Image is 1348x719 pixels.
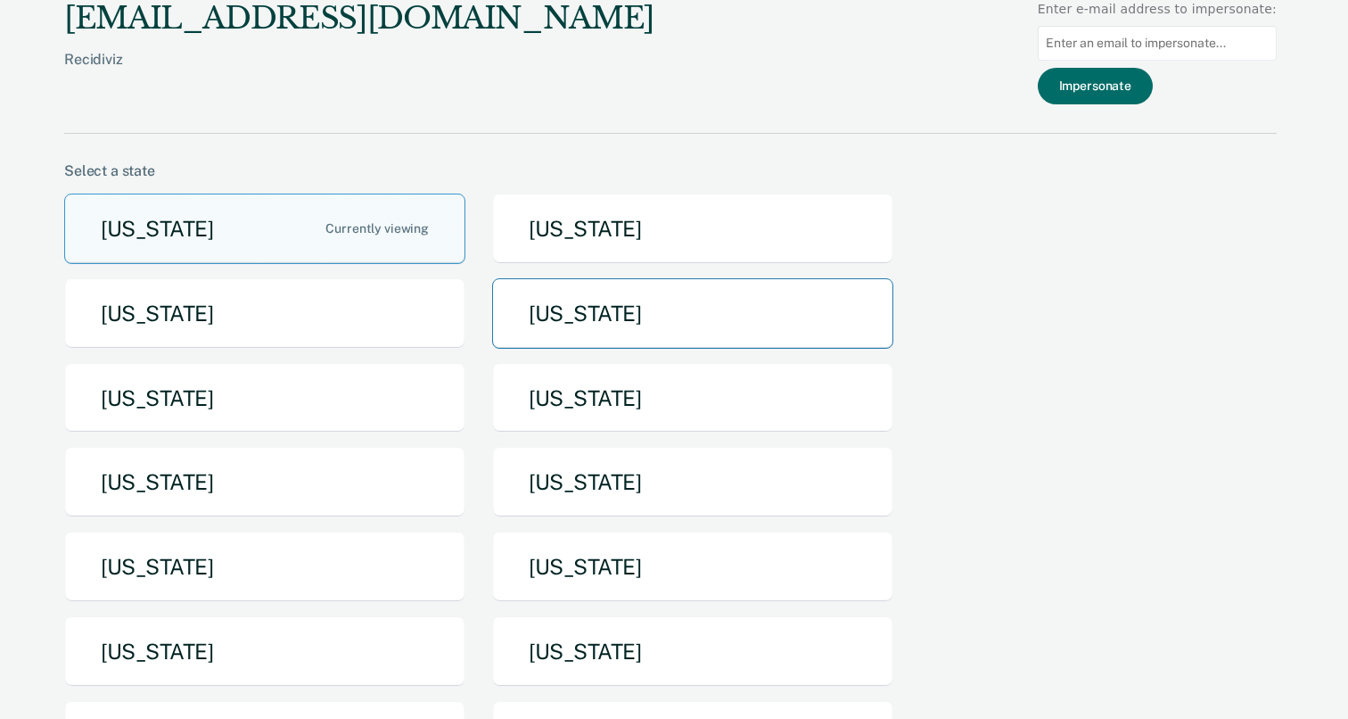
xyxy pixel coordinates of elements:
[64,278,465,349] button: [US_STATE]
[492,278,893,349] button: [US_STATE]
[64,447,465,517] button: [US_STATE]
[492,532,893,602] button: [US_STATE]
[492,363,893,434] button: [US_STATE]
[64,51,654,96] div: Recidiviz
[492,447,893,517] button: [US_STATE]
[64,363,465,434] button: [US_STATE]
[64,616,465,687] button: [US_STATE]
[492,616,893,687] button: [US_STATE]
[64,532,465,602] button: [US_STATE]
[64,162,1277,179] div: Select a state
[492,194,893,264] button: [US_STATE]
[1038,26,1277,61] input: Enter an email to impersonate...
[1038,68,1153,104] button: Impersonate
[64,194,465,264] button: [US_STATE]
